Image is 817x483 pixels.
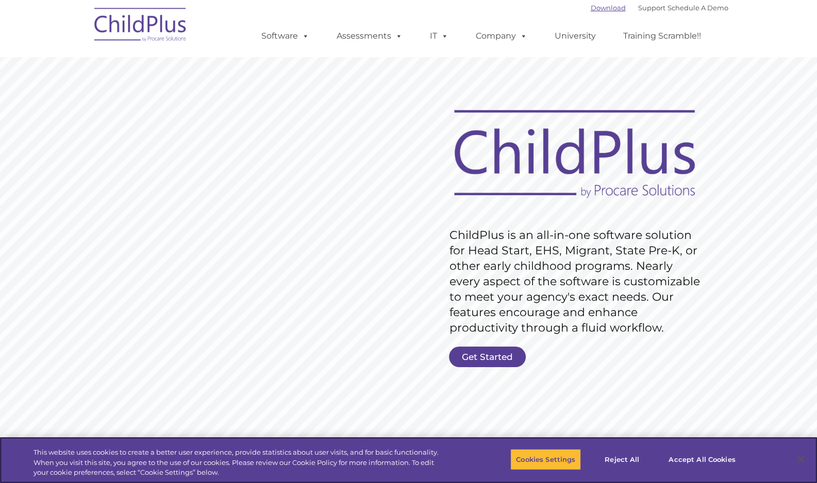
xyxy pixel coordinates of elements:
font: | [591,4,728,12]
img: ChildPlus by Procare Solutions [89,1,192,52]
rs-layer: ChildPlus is an all-in-one software solution for Head Start, EHS, Migrant, State Pre-K, or other ... [449,228,705,336]
a: Training Scramble!! [613,26,711,46]
a: IT [420,26,459,46]
a: Assessments [326,26,413,46]
button: Reject All [590,449,654,470]
a: Company [465,26,538,46]
a: Get Started [449,347,526,367]
div: This website uses cookies to create a better user experience, provide statistics about user visit... [34,447,449,478]
a: Schedule A Demo [668,4,728,12]
button: Cookies Settings [510,449,581,470]
a: Download [591,4,626,12]
a: University [544,26,606,46]
button: Accept All Cookies [663,449,741,470]
a: Support [638,4,665,12]
a: Software [251,26,320,46]
button: Close [789,448,812,471]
